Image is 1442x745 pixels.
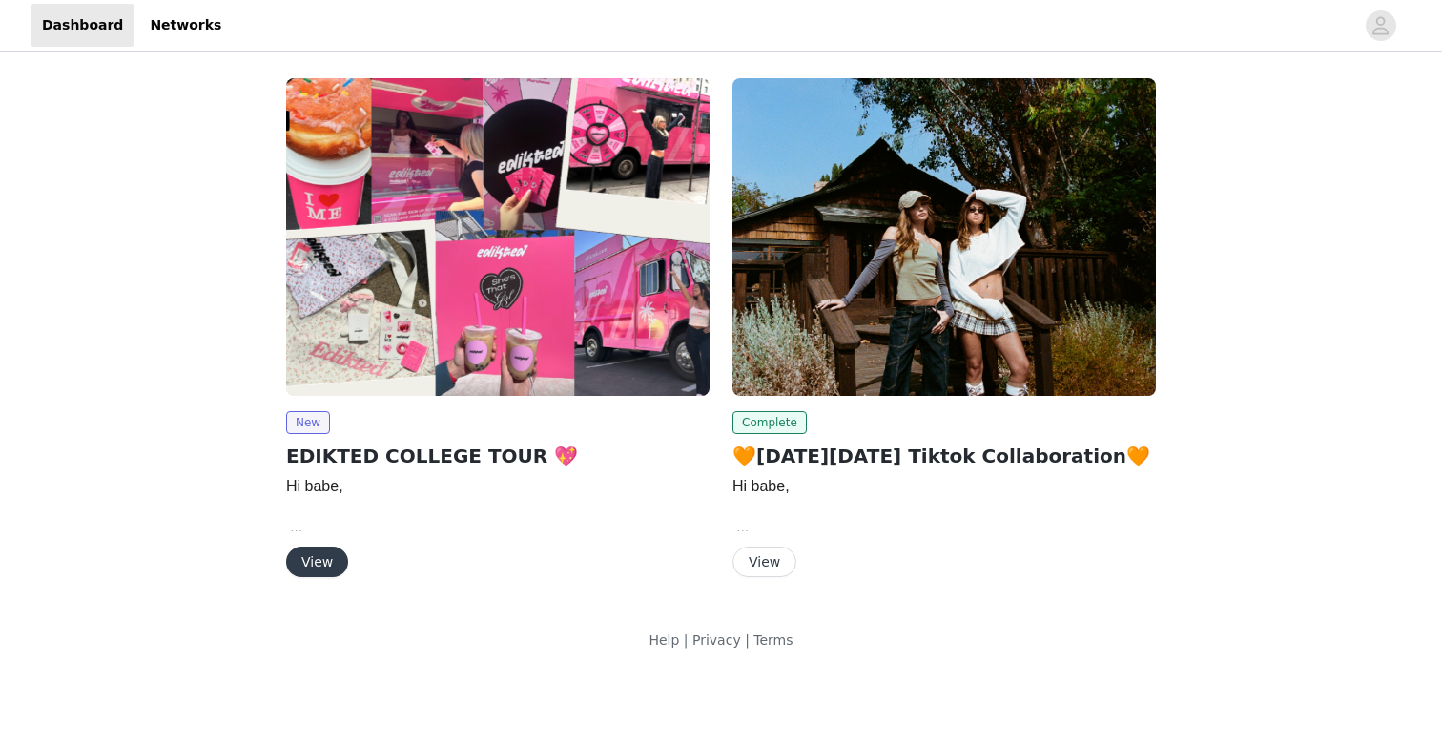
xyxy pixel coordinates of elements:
[286,547,348,577] button: View
[745,632,750,648] span: |
[286,478,343,494] span: Hi babe,
[732,411,807,434] span: Complete
[684,632,689,648] span: |
[138,4,233,47] a: Networks
[286,555,348,569] a: View
[732,78,1156,396] img: Edikted
[732,555,796,569] a: View
[31,4,134,47] a: Dashboard
[753,632,793,648] a: Terms
[732,547,796,577] button: View
[692,632,741,648] a: Privacy
[286,411,330,434] span: New
[732,442,1156,470] h2: 🧡[DATE][DATE] Tiktok Collaboration🧡
[286,78,710,396] img: Edikted
[1371,10,1390,41] div: avatar
[286,442,710,470] h2: EDIKTED COLLEGE TOUR 💖
[649,632,679,648] a: Help
[732,478,790,494] span: Hi babe,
